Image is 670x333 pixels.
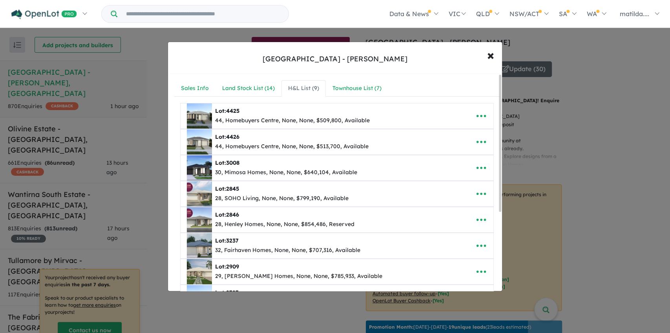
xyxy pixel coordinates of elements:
[215,246,360,255] div: 32, Fairhaven Homes, None, None, $707,316, Available
[288,84,319,93] div: H&L List ( 9 )
[215,185,239,192] b: Lot:
[187,207,212,232] img: Smiths%20Lane%20Estate%20-%20Clyde%20North%20-%20Lot%202846___1756193417.png
[226,159,239,166] span: 3008
[332,84,382,93] div: Townhouse List ( 7 )
[226,211,239,218] span: 2846
[226,263,239,270] span: 2909
[226,289,239,296] span: 2727
[215,211,239,218] b: Lot:
[215,133,239,140] b: Lot:
[187,233,212,258] img: Smiths%20Lane%20Estate%20-%20Clyde%20North%20-%20Lot%203237___1752476164.png
[215,194,349,203] div: 28, SOHO Living, None, None, $799,190, Available
[487,46,494,63] span: ×
[215,116,370,125] div: 44, Homebuyers Centre, None, None, $509,800, Available
[187,259,212,284] img: Smiths%20Lane%20Estate%20-%20Clyde%20North%20-%20Lot%202909___1748829251.png
[226,237,239,244] span: 3237
[119,6,287,22] input: Try estate name, suburb, builder or developer
[215,272,382,281] div: 29, [PERSON_NAME] Homes, None, None, $785,933, Available
[263,54,407,64] div: [GEOGRAPHIC_DATA] - [PERSON_NAME]
[226,185,239,192] span: 2845
[187,181,212,206] img: Smiths%20Lane%20Estate%20-%20Clyde%20North%20-%20Lot%202845___1756193499.png
[215,142,369,151] div: 44, Homebuyers Centre, None, None, $513,700, Available
[181,84,209,93] div: Sales Info
[215,263,239,270] b: Lot:
[187,155,212,180] img: Smiths%20Lane%20Estate%20-%20Clyde%20North%20-%20Lot%203008___1756955949.png
[215,237,239,244] b: Lot:
[226,133,239,140] span: 4426
[215,220,354,229] div: 28, Henley Homes, None, None, $854,486, Reserved
[226,107,239,114] span: 4425
[215,159,239,166] b: Lot:
[187,103,212,129] img: Smiths%20Lane%20Estate%20-%20Clyde%20North%20-%20Lot%204425___1758242191.png
[215,289,239,296] b: Lot:
[187,129,212,155] img: Smiths%20Lane%20Estate%20-%20Clyde%20North%20-%20Lot%204426___1758242347.png
[620,10,649,18] span: matilda....
[215,168,357,177] div: 30, Mimosa Homes, None, None, $640,104, Available
[11,9,77,19] img: Openlot PRO Logo White
[222,84,275,93] div: Land Stock List ( 14 )
[215,107,239,114] b: Lot:
[187,285,212,310] img: Smiths%20Lane%20Estate%20-%20Clyde%20North%20-%20Lot%202727___1749787629.png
